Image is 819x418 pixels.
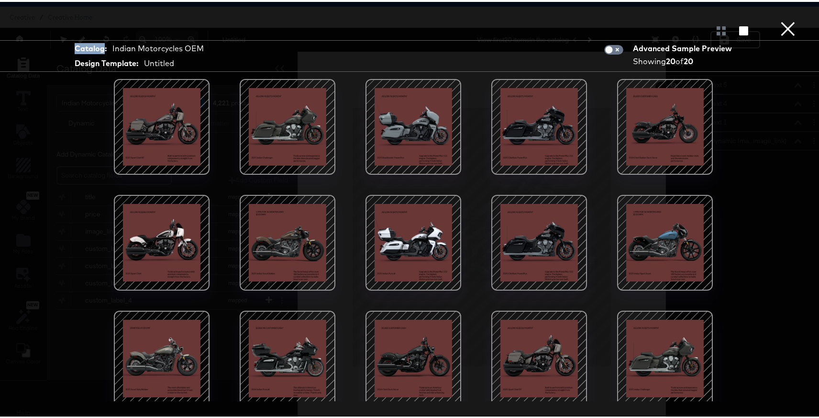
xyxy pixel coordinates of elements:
[112,41,204,52] div: Indian Motorcycles OEM
[633,41,735,52] div: Advanced Sample Preview
[684,55,693,64] strong: 20
[75,56,138,67] strong: Design Template:
[75,41,107,52] strong: Catalog:
[144,56,174,67] div: Untitled
[633,54,735,65] div: Showing of
[666,55,675,64] strong: 20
